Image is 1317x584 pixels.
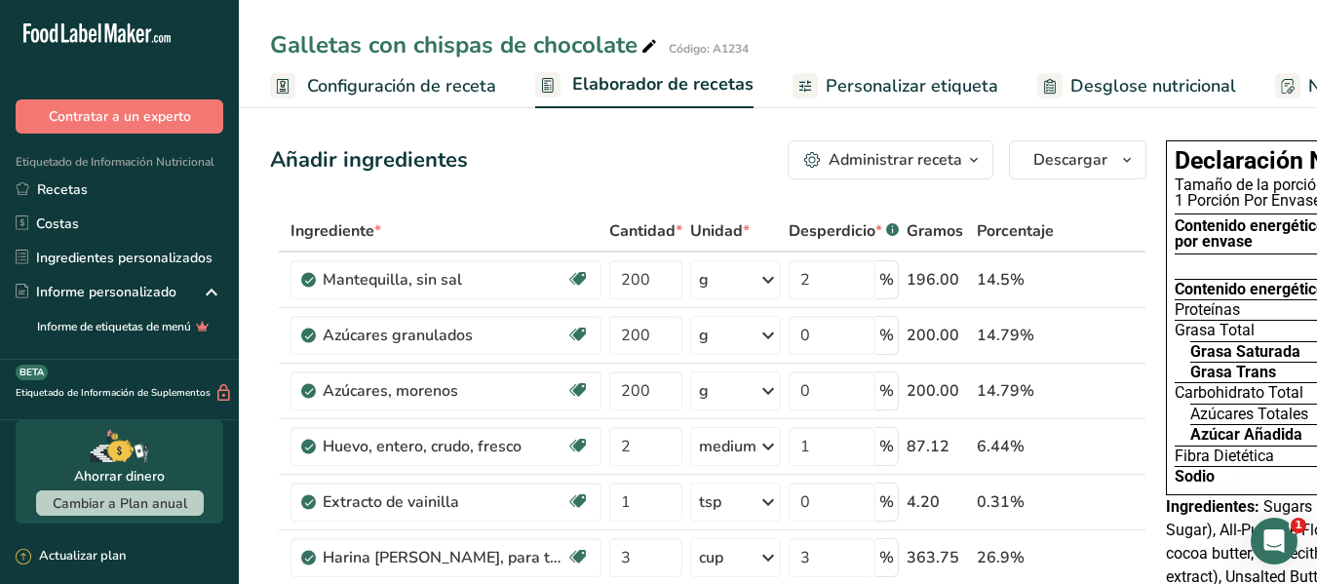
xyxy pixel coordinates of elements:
[690,219,750,243] span: Unidad
[1190,365,1276,380] span: Grasa Trans
[16,272,374,472] div: INNOVA dice…
[1251,518,1298,565] iframe: Intercom live chat
[323,546,566,569] div: Harina [PERSON_NAME], para todo uso, con levadura, enriquecida
[70,151,374,270] div: Gracias!en el caso de que requiera que la etiqueta me de informacion nutrimental por 1 porcion, p...
[1009,140,1146,179] button: Descargar
[977,490,1054,514] div: 0.31%
[1033,148,1107,172] span: Descargar
[334,427,366,458] button: Enviar un mensaje…
[699,324,709,347] div: g
[16,365,48,380] div: BETA
[609,219,682,243] span: Cantidad
[323,324,566,347] div: Azúcares granulados
[1037,64,1236,108] a: Desglose nutricional
[36,490,204,516] button: Cambiar a Plan anual
[86,163,359,258] div: Gracias! en el caso de que requiera que la etiqueta me de informacion nutrimental por 1 porcion, ...
[907,268,969,292] div: 196.00
[16,282,176,302] div: Informe personalizado
[699,490,721,514] div: tsp
[572,71,754,97] span: Elaborador de recetas
[323,268,566,292] div: Mantequilla, sin sal
[977,324,1054,347] div: 14.79%
[1190,344,1300,360] span: Grasa Saturada
[323,490,566,514] div: Extracto de vainilla
[307,73,496,99] span: Configuración de receta
[907,435,969,458] div: 87.12
[16,35,320,116] div: Sí, entonces tienes que poner número de porciones: 1 y número de paquetes: 40.[PERSON_NAME] • Hac...
[53,494,187,513] span: Cambiar a Plan anual
[699,268,709,292] div: g
[323,435,566,458] div: Huevo, entero, crudo, fresco
[977,546,1054,569] div: 26.9%
[788,140,993,179] button: Administrar receta
[907,219,963,243] span: Gramos
[535,62,754,109] a: Elaborador de recetas
[1175,385,1303,401] span: Carbohidrato Total
[95,10,221,24] h1: [PERSON_NAME]
[16,99,223,134] button: Contratar a un experto
[699,379,709,403] div: g
[699,546,723,569] div: cup
[789,219,899,243] div: Desperdicio
[13,8,50,45] button: go back
[1190,427,1302,443] span: Azúcar Añadida
[16,151,374,272] div: INNOVA dice…
[56,11,87,42] img: Profile image for Rana
[669,40,749,58] div: Código: A1234
[17,394,373,427] textarea: Escribe un mensaje...
[291,219,381,243] span: Ingrediente
[270,27,661,62] div: Galletas con chispas de chocolate
[1175,448,1274,464] span: Fibra Dietética
[16,547,126,566] div: Actualizar plan
[70,272,374,448] div: Disculpa, habra alguna opción para habilitar que al momento de darme la etiqueta de la tabla nutr...
[93,435,108,450] button: Adjuntar un archivo
[270,64,496,108] a: Configuración de receta
[1175,302,1240,318] span: Proteínas
[74,466,165,487] div: Ahorrar dinero
[323,379,566,403] div: Azúcares, morenos
[95,24,134,44] p: Activo
[1291,518,1306,533] span: 1
[826,73,998,99] span: Personalizar etiqueta
[977,435,1054,458] div: 6.44%
[1190,407,1308,422] span: Azúcares Totales
[1166,497,1259,516] span: Ingredientes:
[31,47,304,104] div: Sí, entonces tienes que poner número de porciones: 1 y número de paquetes: 40.
[61,435,77,450] button: Selector de gif
[793,64,998,108] a: Personalizar etiqueta
[30,435,46,450] button: Selector de emoji
[1070,73,1236,99] span: Desglose nutricional
[829,148,962,172] div: Administrar receta
[340,8,377,45] button: Inicio
[977,268,1054,292] div: 14.5%
[1175,323,1255,338] span: Grasa Total
[977,379,1054,403] div: 14.79%
[907,379,969,403] div: 200.00
[699,435,756,458] div: medium
[31,120,192,132] div: [PERSON_NAME] • Hace 1h
[16,35,374,151] div: Rana dice…
[1175,469,1215,485] span: Sodio
[907,324,969,347] div: 200.00
[977,219,1054,243] span: Porcentaje
[907,546,969,569] div: 363.75
[907,490,969,514] div: 4.20
[86,284,359,437] div: Disculpa, habra alguna opción para habilitar que al momento de darme la etiqueta de la tabla nutr...
[270,144,468,176] div: Añadir ingredientes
